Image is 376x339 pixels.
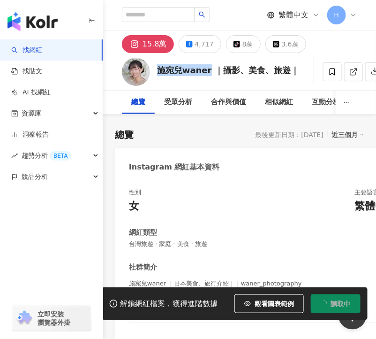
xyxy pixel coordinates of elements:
div: 合作與價值 [211,97,246,108]
img: KOL Avatar [122,58,150,86]
div: 互動分析 [312,97,340,108]
a: 洞察報告 [11,130,49,139]
div: 8萬 [242,38,253,51]
span: 繁體中文 [278,10,308,20]
span: H [334,10,339,20]
div: 最後更新日期：[DATE] [256,131,323,139]
a: AI 找網紅 [11,88,51,97]
img: logo [8,12,58,31]
div: 相似網紅 [265,97,293,108]
div: 近三個月 [331,129,364,141]
div: 女 [129,199,139,214]
span: rise [11,153,18,159]
button: 3.6萬 [265,35,306,53]
div: BETA [50,151,71,161]
a: 找貼文 [11,67,42,76]
div: 總覽 [115,128,134,141]
span: 資源庫 [22,103,41,124]
button: 15.8萬 [122,35,174,53]
div: 3.6萬 [282,38,299,51]
div: 總覽 [131,97,145,108]
button: 讀取中 [311,294,361,313]
span: 競品分析 [22,166,48,187]
div: 受眾分析 [164,97,192,108]
div: 15.8萬 [143,38,167,51]
button: 8萬 [226,35,261,53]
div: 社群簡介 [129,262,157,272]
div: Instagram 網紅基本資料 [129,162,220,172]
span: 立即安裝 瀏覽器外掛 [38,310,70,327]
a: chrome extension立即安裝 瀏覽器外掛 [12,306,91,331]
span: search [199,11,205,18]
div: 網紅類型 [129,228,157,238]
img: chrome extension [15,311,33,326]
span: loading [320,300,327,307]
button: 觀看圖表範例 [234,294,304,313]
a: search找網紅 [11,46,42,55]
span: 讀取中 [331,300,351,308]
span: 趨勢分析 [22,145,71,166]
div: 性別 [129,188,141,197]
div: 施宛兒waner ｜攝影、美食、旅遊｜ [157,64,299,76]
span: 觀看圖表範例 [255,300,294,308]
div: 4,717 [195,38,214,51]
button: 4,717 [179,35,221,53]
div: 解鎖網紅檔案，獲得進階數據 [120,299,218,309]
